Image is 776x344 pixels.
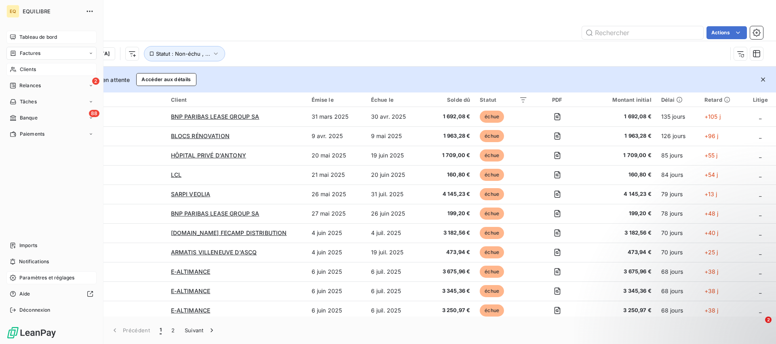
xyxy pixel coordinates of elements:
span: 473,94 € [587,248,652,256]
a: Clients [6,63,97,76]
td: 70 jours [656,223,700,243]
span: _ [759,191,761,197]
td: 19 juin 2025 [366,146,426,165]
span: 4 145,23 € [587,190,652,198]
span: Clients [20,66,36,73]
div: Échue le [371,96,421,103]
span: 2 [92,78,99,85]
span: BNP PARIBAS LEASE GROUP SA [171,210,259,217]
span: HÔPITAL PRIVÉ D'ANTONY [171,152,246,159]
a: 88Banque [6,111,97,124]
td: 4 juin 2025 [307,243,366,262]
span: SARPI VEOLIA [171,191,211,197]
span: +54 j [704,171,718,178]
span: échue [480,208,504,220]
td: 31 mars 2025 [307,107,366,126]
td: 4 juil. 2025 [366,223,426,243]
span: Aide [19,290,30,298]
span: échue [480,304,504,317]
span: _ [759,229,761,236]
span: Notifications [19,258,49,265]
span: +25 j [704,249,718,256]
td: 79 jours [656,185,700,204]
span: ARMATIS VILLENEUVE D'ASCQ [171,249,257,256]
iframe: Intercom notifications message [614,266,776,322]
a: Imports [6,239,97,252]
a: Tâches [6,95,97,108]
td: 20 juin 2025 [366,165,426,185]
div: PDF [537,96,578,103]
div: Litige [750,96,771,103]
td: 135 jours [656,107,700,126]
span: 1 692,08 € [430,113,470,121]
div: EQ [6,5,19,18]
span: échue [480,246,504,258]
span: 473,94 € [430,248,470,256]
span: EQUILIBRE [23,8,81,15]
input: Rechercher [582,26,703,39]
td: 21 mai 2025 [307,165,366,185]
span: [DOMAIN_NAME] FECAMP DISTRIBUTION [171,229,287,236]
button: Suivant [180,322,221,339]
span: 1 709,00 € [587,151,652,159]
td: 6 juil. 2025 [366,262,426,281]
img: Logo LeanPay [6,326,57,339]
div: Émise le [312,96,361,103]
div: Délai [661,96,695,103]
td: 26 juin 2025 [366,204,426,223]
span: +48 j [704,210,719,217]
span: 199,20 € [587,210,652,218]
td: 6 juin 2025 [307,301,366,320]
td: 19 juil. 2025 [366,243,426,262]
span: 1 963,28 € [587,132,652,140]
span: Factures [20,50,40,57]
td: 6 juil. 2025 [366,301,426,320]
span: BLOCS RÉNOVATION [171,132,230,139]
span: 3 675,96 € [587,268,652,276]
div: Solde dû [430,96,470,103]
a: 2Relances [6,79,97,92]
span: échue [480,227,504,239]
td: 27 mai 2025 [307,204,366,223]
td: 6 juil. 2025 [366,281,426,301]
span: 1 [160,326,162,334]
iframe: Intercom live chat [749,317,768,336]
span: échue [480,169,504,181]
td: 30 avr. 2025 [366,107,426,126]
span: +55 j [704,152,718,159]
span: échue [480,149,504,162]
a: Paiements [6,128,97,141]
span: 3 250,97 € [430,306,470,315]
span: 1 963,28 € [430,132,470,140]
td: 6 juin 2025 [307,281,366,301]
span: 2 [765,317,772,323]
td: 31 juil. 2025 [366,185,426,204]
td: 6 juin 2025 [307,262,366,281]
span: Déconnexion [19,306,51,314]
span: E-ALTIMANCE [171,287,211,294]
a: Paramètres et réglages [6,271,97,284]
span: 3 675,96 € [430,268,470,276]
span: 160,80 € [430,171,470,179]
span: +40 j [704,229,719,236]
button: Accéder aux détails [136,73,196,86]
span: _ [759,132,761,139]
a: Tableau de bord [6,31,97,44]
div: Montant initial [587,96,652,103]
td: 4 juin 2025 [307,223,366,243]
button: 2 [167,322,179,339]
span: 3 250,97 € [587,306,652,315]
td: 68 jours [656,262,700,281]
div: Statut [480,96,527,103]
span: Tâches [20,98,37,105]
span: Tableau de bord [19,34,57,41]
span: _ [759,171,761,178]
span: Paramètres et réglages [19,274,74,281]
button: Actions [706,26,747,39]
button: 1 [155,322,167,339]
span: LCL [171,171,181,178]
span: Imports [19,242,37,249]
span: +96 j [704,132,719,139]
span: E-ALTIMANCE [171,268,211,275]
span: BNP PARIBAS LEASE GROUP SA [171,113,259,120]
